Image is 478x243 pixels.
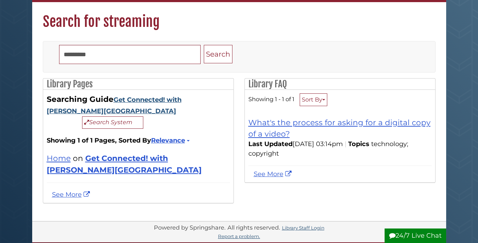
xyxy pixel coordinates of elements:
[248,140,343,148] span: [DATE] 03:14pm
[245,79,435,90] h2: Library FAQ
[47,154,71,163] a: Home
[248,149,281,158] li: copyright
[254,170,293,178] a: See More
[47,154,202,174] a: Get Connected! with [PERSON_NAME][GEOGRAPHIC_DATA]
[47,93,230,129] div: Searching Guide
[348,140,369,148] span: Topics
[218,233,260,239] a: Report a problem.
[153,224,226,231] div: Powered by Springshare.
[343,140,348,148] span: |
[47,96,182,115] a: Get Connected! with [PERSON_NAME][GEOGRAPHIC_DATA]
[282,225,324,231] a: Library Staff Login
[248,96,294,103] span: Showing 1 - 1 of 1
[385,228,446,243] button: 24/7 Live Chat
[300,93,327,106] button: Sort By
[151,137,189,144] a: Relevance
[32,2,446,30] h1: Search for streaming
[248,140,410,157] ul: Topics
[73,154,83,163] span: on
[226,224,281,231] div: All rights reserved.
[248,118,431,138] a: What's the process for asking for a digital copy of a video?
[371,139,410,149] li: technology;
[47,136,230,145] strong: Showing 1 of 1 Pages, Sorted By
[248,140,293,148] span: Last Updated
[82,116,143,129] button: Search System
[204,45,232,64] button: Search
[52,191,92,198] a: See more streaming results
[43,79,234,90] h2: Library Pages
